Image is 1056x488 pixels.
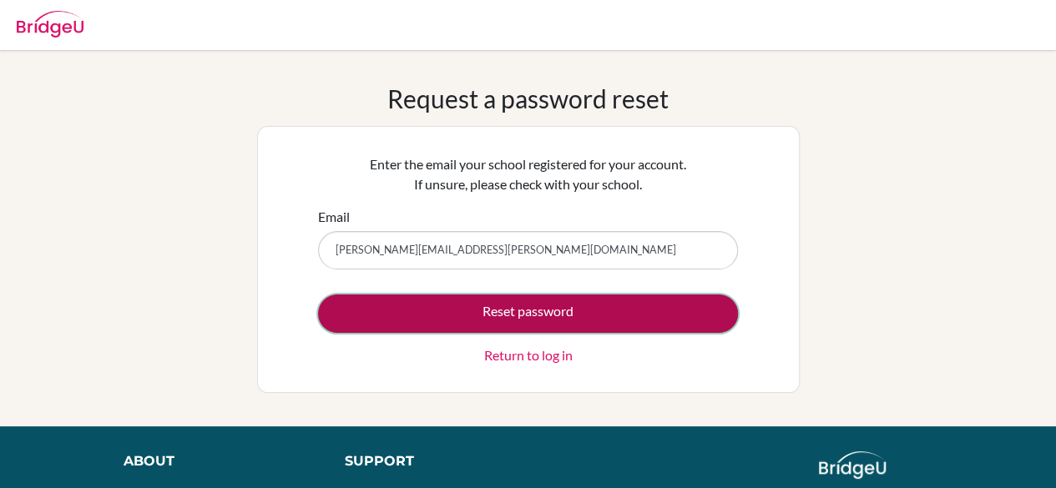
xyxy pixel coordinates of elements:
label: Email [318,207,350,227]
img: Bridge-U [17,11,83,38]
div: About [124,451,307,471]
img: logo_white@2x-f4f0deed5e89b7ecb1c2cc34c3e3d731f90f0f143d5ea2071677605dd97b5244.png [819,451,887,479]
p: Enter the email your school registered for your account. If unsure, please check with your school. [318,154,738,194]
div: Support [345,451,512,471]
h1: Request a password reset [387,83,669,113]
a: Return to log in [484,345,573,365]
button: Reset password [318,294,738,333]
